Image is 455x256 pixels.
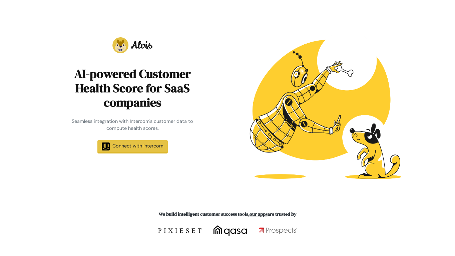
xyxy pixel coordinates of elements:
[97,140,168,153] a: Connect with Intercom
[158,225,201,236] img: Pixieset
[42,211,413,217] h6: We build intelligent customer success tools, are trusted by
[70,118,195,132] div: Seamless integration with Intercom's customer data to compute health scores.
[233,16,413,195] img: Robot
[213,225,247,236] img: qasa
[112,143,163,149] span: Connect with Intercom
[112,37,152,53] img: Alvis
[250,211,268,217] a: our apps
[259,227,297,235] img: Prospects
[70,67,195,110] h1: AI-powered Customer Health Score for SaaS companies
